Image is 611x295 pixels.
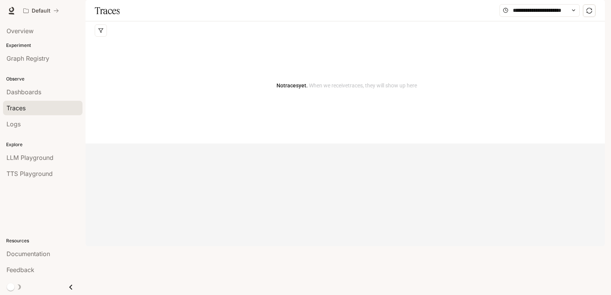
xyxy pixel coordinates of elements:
article: No traces yet. [276,81,417,90]
h1: Traces [95,3,120,18]
span: sync [586,8,592,14]
button: All workspaces [20,3,62,18]
span: When we receive traces , they will show up here [308,82,417,89]
p: Default [32,8,50,14]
